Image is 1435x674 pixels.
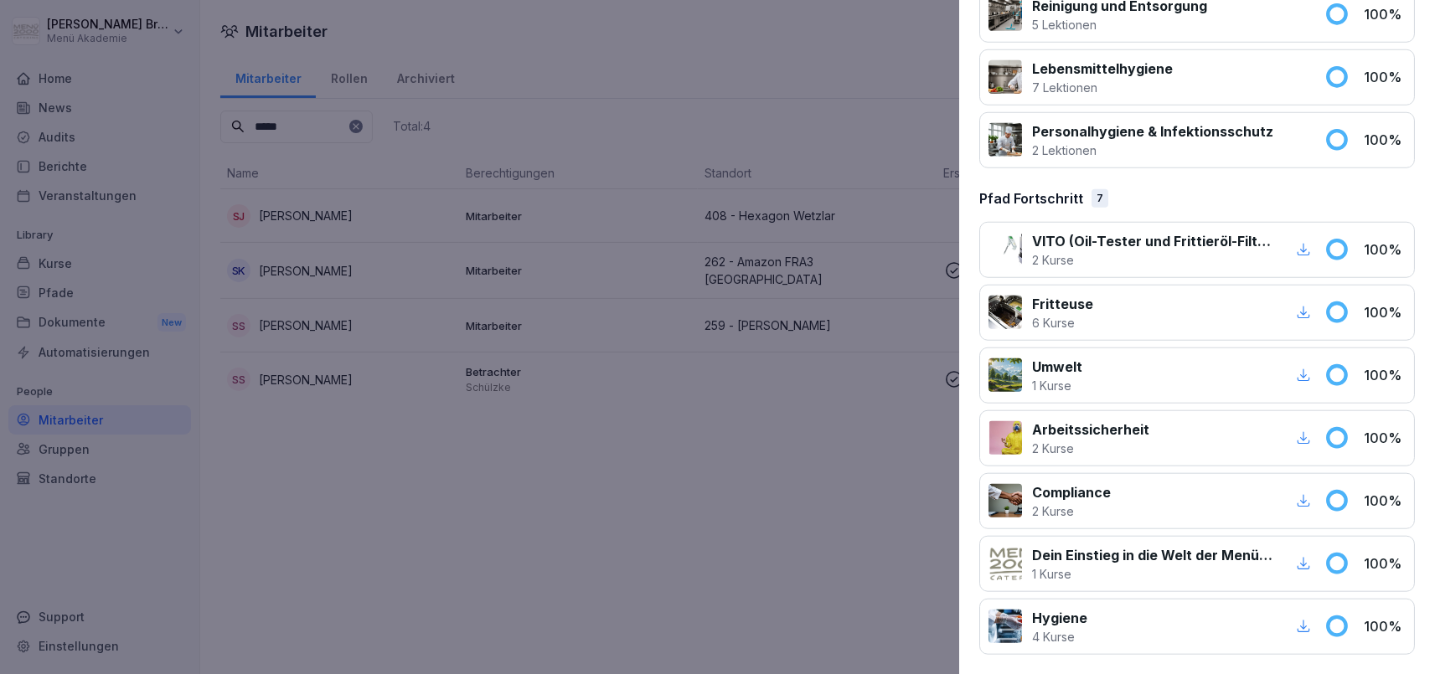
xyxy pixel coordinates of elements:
p: 100 % [1364,239,1406,260]
p: Pfad Fortschritt [979,188,1083,208]
p: Personalhygiene & Infektionsschutz [1032,121,1273,141]
p: 100 % [1364,130,1406,150]
div: 7 [1092,189,1108,208]
p: 100 % [1364,4,1406,24]
p: 100 % [1364,553,1406,574]
p: 4 Kurse [1032,628,1087,646]
p: 5 Lektionen [1032,16,1207,33]
p: 100 % [1364,491,1406,511]
p: 100 % [1364,302,1406,322]
p: 2 Lektionen [1032,141,1273,159]
p: Fritteuse [1032,294,1093,314]
p: 6 Kurse [1032,314,1093,332]
p: 1 Kurse [1032,377,1082,394]
p: 100 % [1364,67,1406,87]
p: 100 % [1364,428,1406,448]
p: 100 % [1364,365,1406,385]
p: 1 Kurse [1032,565,1272,583]
p: 100 % [1364,616,1406,636]
p: 2 Kurse [1032,251,1272,269]
p: Arbeitssicherheit [1032,419,1149,440]
p: Hygiene [1032,608,1087,628]
p: 2 Kurse [1032,502,1111,520]
p: 7 Lektionen [1032,79,1173,96]
p: Umwelt [1032,357,1082,377]
p: 2 Kurse [1032,440,1149,457]
p: Compliance [1032,482,1111,502]
p: VITO (Oil-Tester und Frittieröl-Filter) [1032,231,1272,251]
p: Dein Einstieg in die Welt der Menü 2000 Akademie [1032,545,1272,565]
p: Lebensmittelhygiene [1032,59,1173,79]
